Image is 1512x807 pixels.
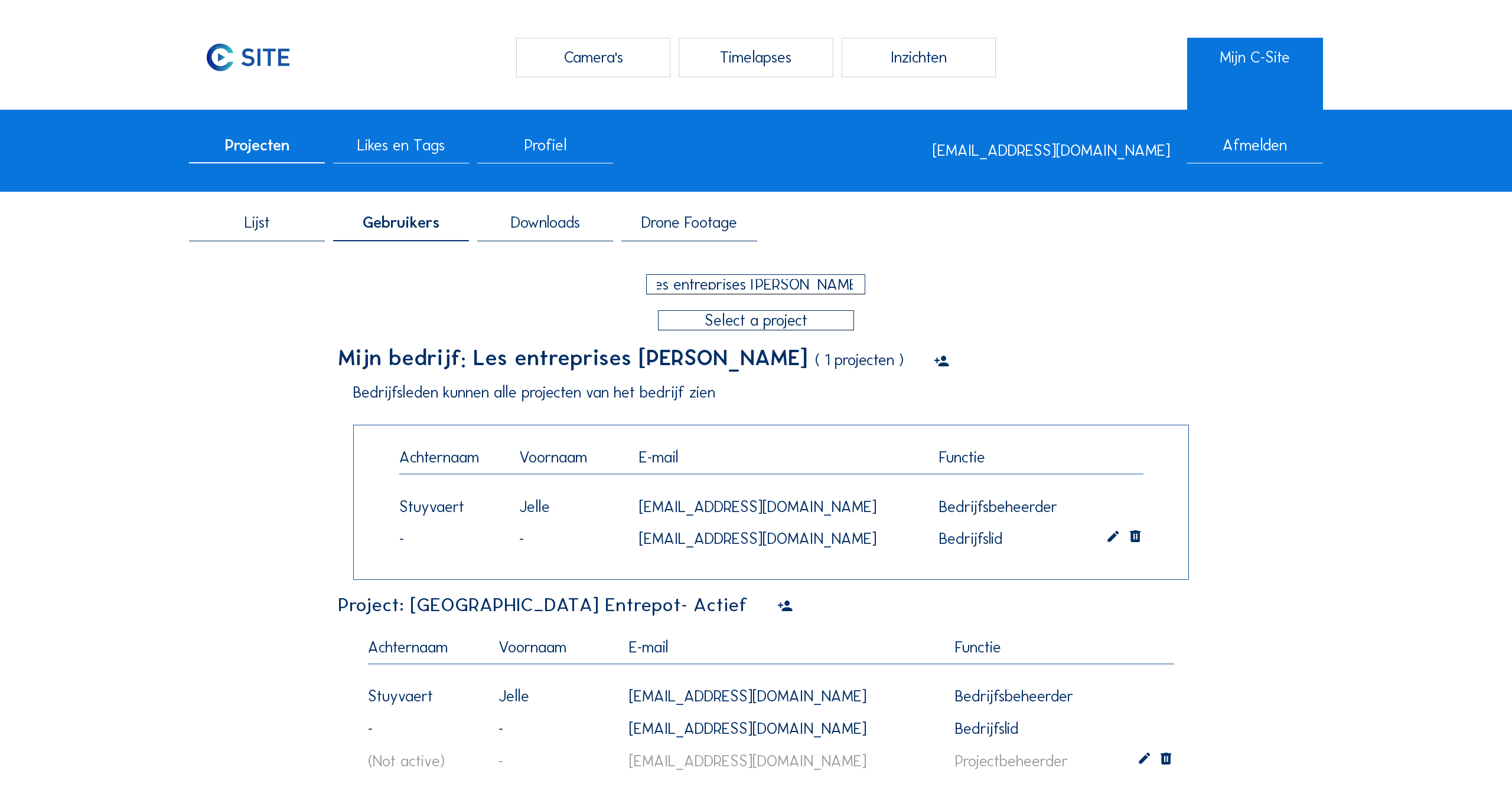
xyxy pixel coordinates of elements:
[225,137,289,153] span: Projecten
[491,681,622,711] div: Jelle
[948,632,1143,663] div: Functie
[392,492,512,522] div: Stuyvaert
[622,746,948,776] div: [EMAIL_ADDRESS][DOMAIN_NAME]
[363,215,439,231] span: Gebruikers
[939,499,1105,515] div: bedrijfsbeheerder
[622,714,948,744] div: [EMAIL_ADDRESS][DOMAIN_NAME]
[516,38,670,77] div: Camera's
[641,215,737,231] span: Drone Footage
[842,38,996,77] div: Inzichten
[955,688,1074,704] div: bedrijfsbeheerder
[632,442,932,473] div: E-mail
[361,714,491,744] div: -
[491,714,622,744] div: -
[524,137,566,153] span: Profiel
[361,746,491,776] div: (not active)
[632,524,932,554] div: [EMAIL_ADDRESS][DOMAIN_NAME]
[632,492,932,522] div: [EMAIL_ADDRESS][DOMAIN_NAME]
[361,681,491,711] div: Stuyvaert
[1187,137,1323,163] div: Afmelden
[679,38,833,77] div: Timelapses
[512,492,632,522] div: Jelle
[955,753,1068,769] div: projectbeheerder
[512,524,632,554] div: -
[681,593,747,616] span: - Actief
[338,347,807,369] div: Mijn bedrijf: Les entreprises [PERSON_NAME]
[622,632,948,663] div: E-mail
[392,442,512,473] div: Achternaam
[357,137,445,153] span: Likes en Tags
[512,442,632,473] div: Voornaam
[657,279,853,290] div: Les entreprises [PERSON_NAME]
[189,38,308,77] img: C-SITE Logo
[361,632,491,663] div: Achternaam
[939,531,1105,547] div: bedrijfslid
[491,746,622,776] div: -
[932,442,1112,473] div: Functie
[353,385,1174,401] div: Bedrijfsleden kunnen alle projecten van het bedrijf zien
[647,275,865,294] div: Les entreprises [PERSON_NAME]
[392,524,512,554] div: -
[245,215,270,231] span: Lijst
[1187,38,1323,77] a: Mijn C-Site
[815,347,904,377] div: ( 1 projecten )
[933,143,1170,159] div: [EMAIL_ADDRESS][DOMAIN_NAME]
[511,215,580,231] span: Downloads
[338,596,747,615] div: Project: [GEOGRAPHIC_DATA] Entrepot
[622,681,948,711] div: [EMAIL_ADDRESS][DOMAIN_NAME]
[189,38,325,77] a: C-SITE Logo
[955,721,1018,737] div: bedrijfslid
[491,632,622,663] div: Voornaam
